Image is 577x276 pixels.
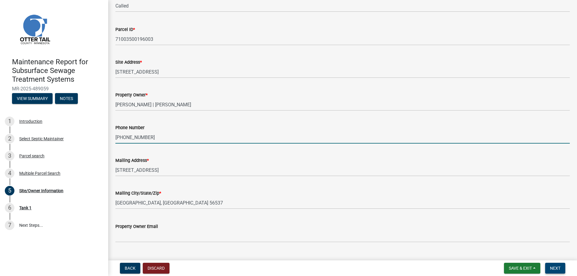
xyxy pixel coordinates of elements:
[509,266,532,271] span: Save & Exit
[115,60,142,65] label: Site Address
[12,58,103,83] h4: Maintenance Report for Subsurface Sewage Treatment Systems
[19,171,60,175] div: Multiple Parcel Search
[55,93,78,104] button: Notes
[5,117,14,126] div: 1
[143,263,169,274] button: Discard
[5,186,14,196] div: 5
[12,86,96,92] span: MR-2025-489059
[5,203,14,213] div: 6
[545,263,565,274] button: Next
[19,137,64,141] div: Select Septic Maintainer
[115,225,158,229] label: Property Owner Email
[19,189,63,193] div: Site/Owner Information
[19,206,32,210] div: Tank 1
[120,263,140,274] button: Back
[12,93,53,104] button: View Summary
[125,266,136,271] span: Back
[5,220,14,230] div: 7
[5,134,14,144] div: 2
[5,151,14,161] div: 3
[115,93,148,97] label: Property Owner
[19,119,42,123] div: Introduction
[115,191,161,196] label: Mailing City/State/Zip
[504,263,540,274] button: Save & Exit
[12,97,53,102] wm-modal-confirm: Summary
[550,266,560,271] span: Next
[115,159,149,163] label: Mailing Address
[115,126,145,130] label: Phone Number
[5,168,14,178] div: 4
[12,6,57,51] img: Otter Tail County, Minnesota
[19,154,44,158] div: Parcel search
[115,28,135,32] label: Parcel ID
[55,97,78,102] wm-modal-confirm: Notes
